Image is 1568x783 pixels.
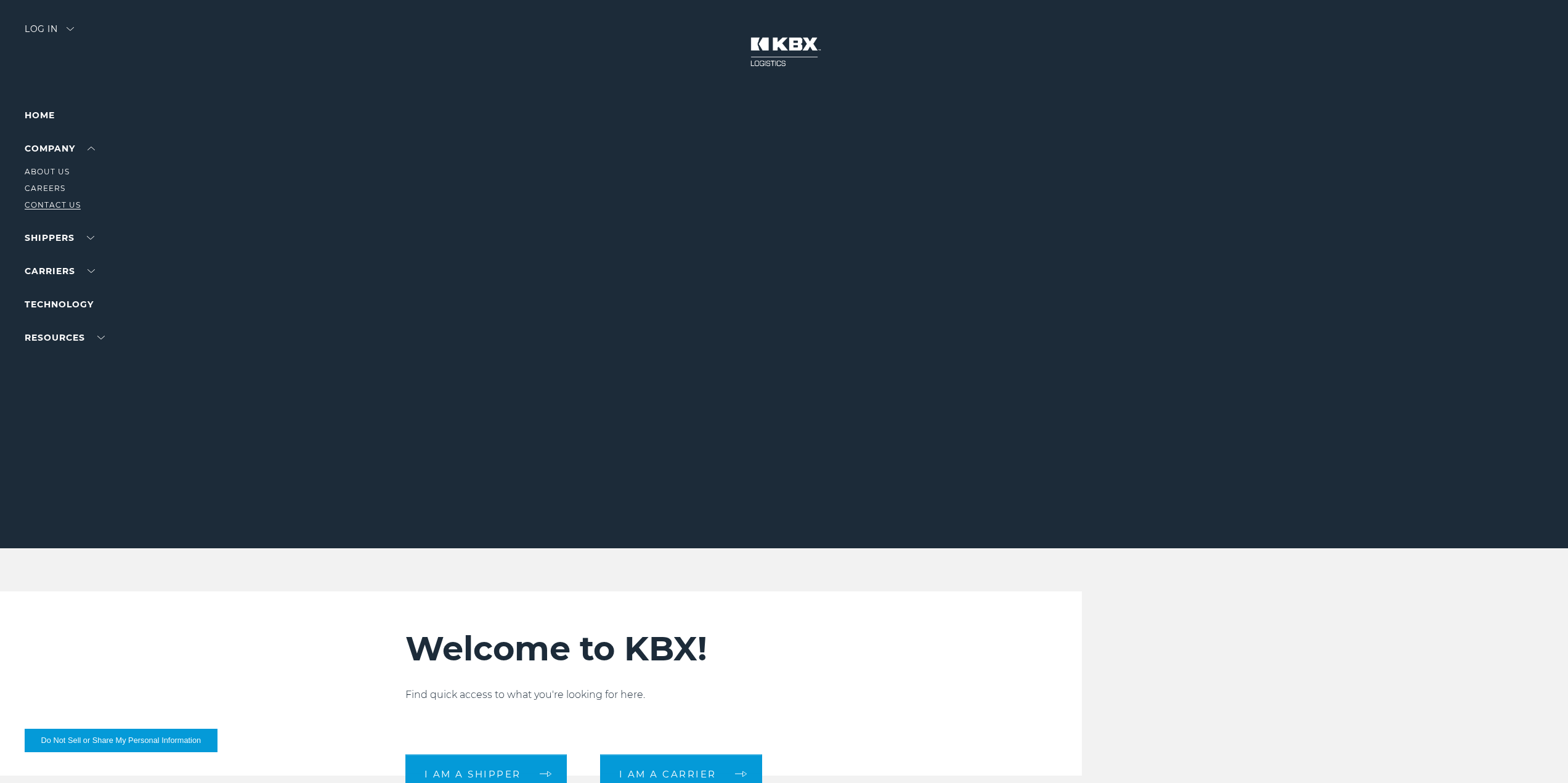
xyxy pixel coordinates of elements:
button: Do Not Sell or Share My Personal Information [25,729,217,752]
iframe: Chat Widget [1506,724,1568,783]
a: Careers [25,184,65,193]
span: I am a carrier [619,769,717,779]
div: Log in [25,25,74,43]
span: I am a shipper [424,769,521,779]
p: Find quick access to what you're looking for here. [405,688,1111,702]
a: Carriers [25,266,95,277]
a: About Us [25,167,70,176]
a: Technology [25,299,94,310]
img: kbx logo [738,25,831,79]
a: Contact Us [25,200,81,209]
h2: Welcome to KBX! [405,628,1111,669]
a: Home [25,110,55,121]
a: SHIPPERS [25,232,94,243]
a: Company [25,143,95,154]
img: arrow [67,27,74,31]
a: RESOURCES [25,332,105,343]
